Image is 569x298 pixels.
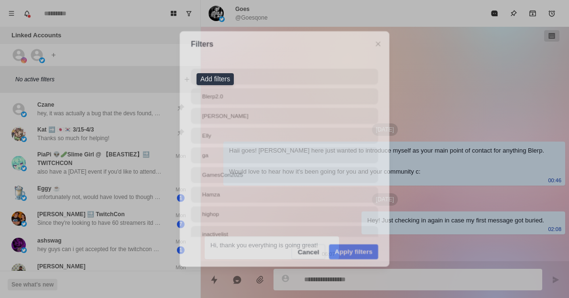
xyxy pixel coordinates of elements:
[202,72,367,81] div: Alexus
[202,92,367,101] div: Blerp2.0
[372,38,383,49] button: Close
[202,171,367,179] div: GamesCon2025
[202,190,367,199] div: Hamza
[191,39,378,50] p: Filters
[292,244,325,259] button: Cancel
[202,210,367,219] div: highop
[202,112,367,121] div: [PERSON_NAME]
[202,132,367,140] div: Elly
[202,230,367,238] div: inactivelist
[202,151,367,160] div: ga
[329,244,378,259] button: Apply filters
